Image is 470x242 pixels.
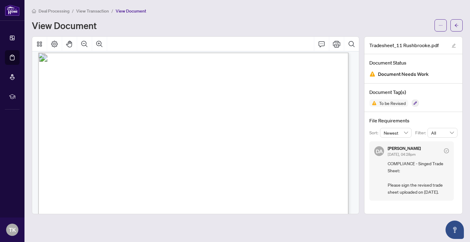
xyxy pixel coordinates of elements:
[388,146,421,151] h5: [PERSON_NAME]
[454,23,459,28] span: arrow-left
[116,8,146,14] span: View Document
[369,129,380,136] p: Sort:
[76,8,109,14] span: View Transaction
[369,99,377,107] img: Status Icon
[384,128,408,137] span: Newest
[446,221,464,239] button: Open asap
[388,152,416,157] span: [DATE], 04:28pm
[415,129,427,136] p: Filter:
[369,88,457,96] h4: Document Tag(s)
[452,43,456,48] span: edit
[369,71,375,77] img: Document Status
[39,8,69,14] span: Deal Processing
[72,7,74,14] li: /
[369,42,439,49] span: Tradesheet_11 Rushbrooke.pdf
[388,160,449,196] span: COMPLIANCE - Singed Trade Sheet: Please sign the revised trade sheet uploaded on [DATE].
[444,148,449,153] span: check-circle
[369,59,457,66] h4: Document Status
[369,117,457,124] h4: File Requirements
[438,23,443,28] span: ellipsis
[378,70,429,78] span: Document Needs Work
[111,7,113,14] li: /
[5,5,20,16] img: logo
[32,9,36,13] span: home
[377,101,408,105] span: To be Revised
[431,128,454,137] span: All
[375,147,383,155] span: DA
[32,20,97,30] h1: View Document
[9,225,16,234] span: TK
